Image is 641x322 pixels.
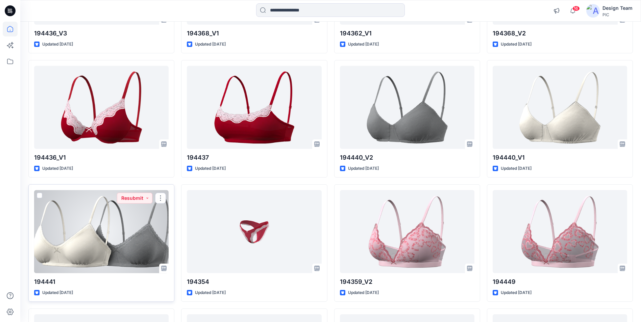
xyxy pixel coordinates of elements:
[348,41,379,48] p: Updated [DATE]
[195,289,226,296] p: Updated [DATE]
[187,153,321,162] p: 194437
[187,190,321,273] a: 194354
[493,66,627,149] a: 194440_V1
[501,289,532,296] p: Updated [DATE]
[340,66,474,149] a: 194440_V2
[340,29,474,38] p: 194362_V1
[34,277,169,287] p: 194441
[187,66,321,149] a: 194437
[602,4,633,12] div: Design Team
[195,165,226,172] p: Updated [DATE]
[34,153,169,162] p: 194436_V1
[572,6,580,11] span: 16
[340,153,474,162] p: 194440_V2
[340,190,474,273] a: 194359_V2
[348,165,379,172] p: Updated [DATE]
[501,41,532,48] p: Updated [DATE]
[42,289,73,296] p: Updated [DATE]
[493,277,627,287] p: 194449
[34,190,169,273] a: 194441
[187,29,321,38] p: 194368_V1
[493,190,627,273] a: 194449
[348,289,379,296] p: Updated [DATE]
[493,29,627,38] p: 194368_V2
[187,277,321,287] p: 194354
[34,66,169,149] a: 194436_V1
[501,165,532,172] p: Updated [DATE]
[195,41,226,48] p: Updated [DATE]
[42,165,73,172] p: Updated [DATE]
[586,4,600,18] img: avatar
[340,277,474,287] p: 194359_V2
[493,153,627,162] p: 194440_V1
[602,12,633,17] div: PIC
[34,29,169,38] p: 194436_V3
[42,41,73,48] p: Updated [DATE]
